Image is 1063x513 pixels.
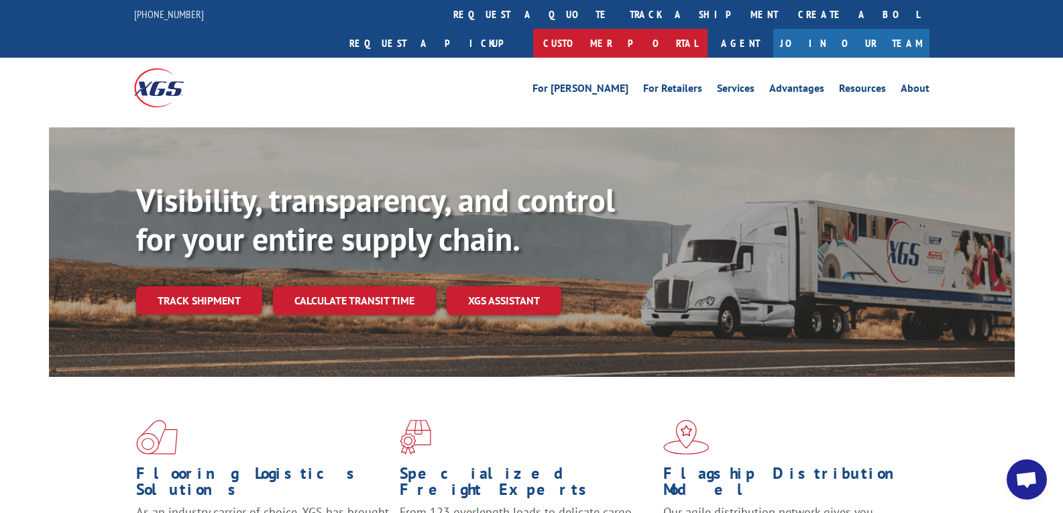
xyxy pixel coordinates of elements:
[400,465,653,504] h1: Specialized Freight Experts
[134,7,204,21] a: [PHONE_NUMBER]
[663,420,710,455] img: xgs-icon-flagship-distribution-model-red
[643,83,702,98] a: For Retailers
[136,420,178,455] img: xgs-icon-total-supply-chain-intelligence-red
[773,29,930,58] a: Join Our Team
[839,83,886,98] a: Resources
[533,83,628,98] a: For [PERSON_NAME]
[708,29,773,58] a: Agent
[769,83,824,98] a: Advantages
[717,83,754,98] a: Services
[400,420,431,455] img: xgs-icon-focused-on-flooring-red
[136,465,390,504] h1: Flooring Logistics Solutions
[533,29,708,58] a: Customer Portal
[663,465,917,504] h1: Flagship Distribution Model
[273,286,436,315] a: Calculate transit time
[901,83,930,98] a: About
[339,29,533,58] a: Request a pickup
[1007,459,1047,500] a: Open chat
[447,286,561,315] a: XGS ASSISTANT
[136,286,262,315] a: Track shipment
[136,179,615,260] b: Visibility, transparency, and control for your entire supply chain.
